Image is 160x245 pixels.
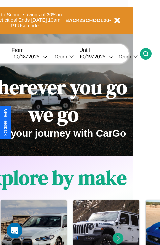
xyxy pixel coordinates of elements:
[14,53,43,60] div: 10 / 18 / 2025
[3,109,8,136] div: Give Feedback
[65,17,109,23] b: BACK2SCHOOL20
[12,53,49,60] button: 10/18/2025
[49,53,76,60] button: 10am
[80,53,109,60] div: 10 / 19 / 2025
[7,223,22,238] div: Open Intercom Messenger
[51,53,69,60] div: 10am
[113,53,140,60] button: 10am
[12,47,76,53] label: From
[115,53,133,60] div: 10am
[80,47,140,53] label: Until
